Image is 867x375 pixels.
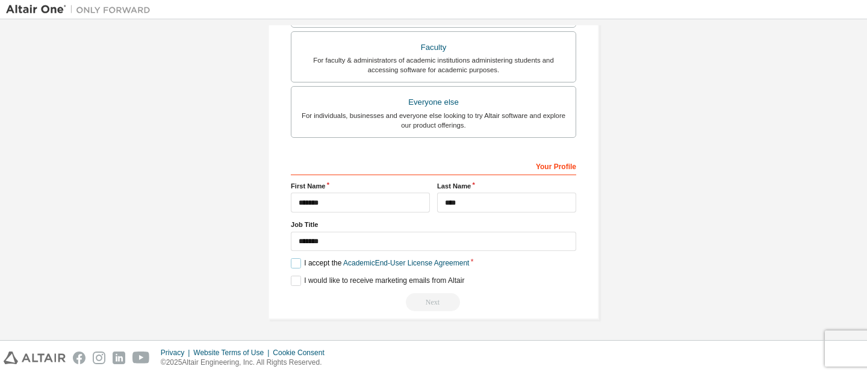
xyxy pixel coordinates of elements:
div: Cookie Consent [273,348,331,358]
a: Academic End-User License Agreement [343,259,469,267]
div: Everyone else [299,94,568,111]
img: linkedin.svg [113,352,125,364]
img: altair_logo.svg [4,352,66,364]
img: facebook.svg [73,352,85,364]
label: Last Name [437,181,576,191]
label: Job Title [291,220,576,229]
img: Altair One [6,4,157,16]
div: Privacy [161,348,193,358]
div: Your Profile [291,156,576,175]
p: © 2025 Altair Engineering, Inc. All Rights Reserved. [161,358,332,368]
label: I accept the [291,258,469,268]
div: Read and acccept EULA to continue [291,293,576,311]
div: For faculty & administrators of academic institutions administering students and accessing softwa... [299,55,568,75]
div: Website Terms of Use [193,348,273,358]
div: For individuals, businesses and everyone else looking to try Altair software and explore our prod... [299,111,568,130]
img: youtube.svg [132,352,150,364]
label: I would like to receive marketing emails from Altair [291,276,464,286]
label: First Name [291,181,430,191]
div: Faculty [299,39,568,56]
img: instagram.svg [93,352,105,364]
